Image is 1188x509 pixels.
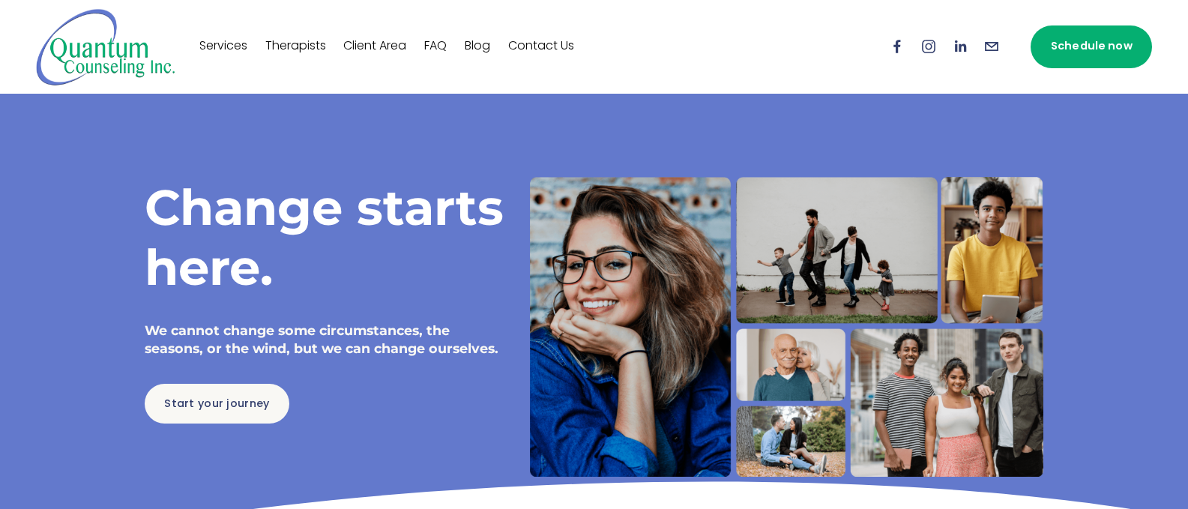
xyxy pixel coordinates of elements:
[199,35,247,59] a: Services
[145,322,504,358] h4: We cannot change some circumstances, the seasons, or the wind, but we can change ourselves.
[343,35,406,59] a: Client Area
[145,384,290,424] a: Start your journey
[424,35,447,59] a: FAQ
[508,35,574,59] a: Contact Us
[265,35,326,59] a: Therapists
[145,177,504,298] h1: Change starts here.
[36,7,176,86] img: Quantum Counseling Inc. | Change starts here.
[465,35,490,59] a: Blog
[1031,25,1152,68] a: Schedule now
[889,38,905,55] a: Facebook
[952,38,968,55] a: LinkedIn
[920,38,937,55] a: Instagram
[983,38,1000,55] a: info@quantumcounselinginc.com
